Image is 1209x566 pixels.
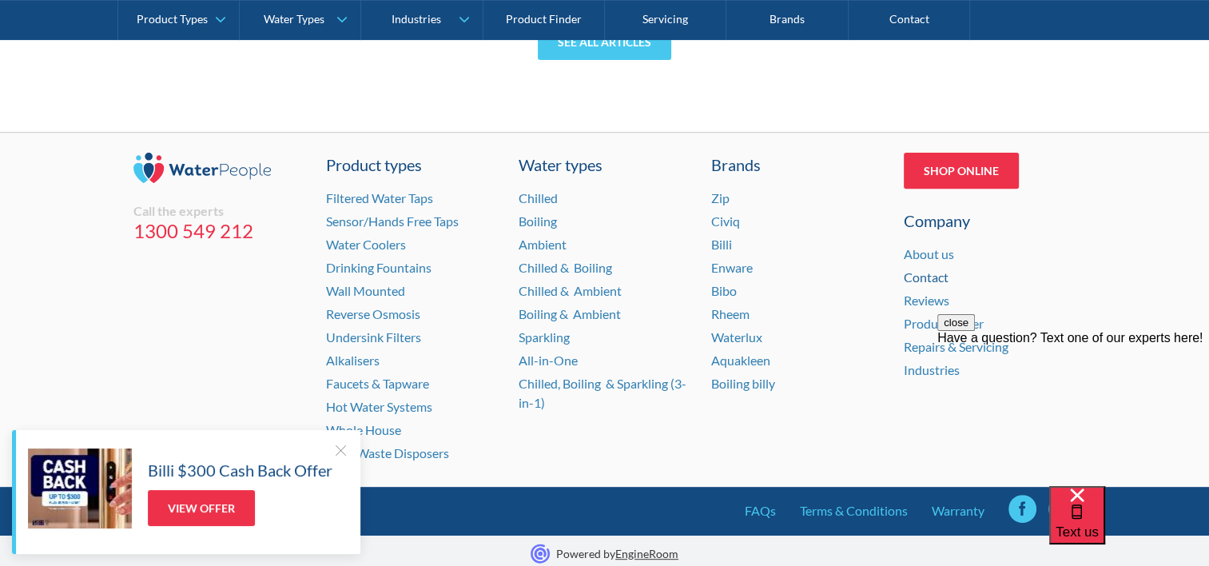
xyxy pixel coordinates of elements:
[326,260,432,275] a: Drinking Fountains
[932,501,984,520] a: Warranty
[711,353,770,368] a: Aquakleen
[326,422,401,437] a: Whole House
[904,293,949,308] a: Reviews
[148,490,255,526] a: View Offer
[615,547,678,560] a: EngineRoom
[519,329,570,345] a: Sparkling
[904,153,1019,189] a: Shop Online
[711,260,753,275] a: Enware
[519,306,621,321] a: Boiling & Ambient
[904,339,1008,354] a: Repairs & Servicing
[326,329,421,345] a: Undersink Filters
[326,283,405,298] a: Wall Mounted
[264,13,324,26] div: Water Types
[133,219,306,243] a: 1300 549 212
[326,399,432,414] a: Hot Water Systems
[326,213,459,229] a: Sensor/Hands Free Taps
[326,237,406,252] a: Water Coolers
[519,376,686,410] a: Chilled, Boiling & Sparkling (3-in-1)
[711,283,737,298] a: Bibo
[519,237,567,252] a: Ambient
[1049,486,1209,566] iframe: podium webchat widget bubble
[519,190,558,205] a: Chilled
[556,545,678,562] p: Powered by
[904,269,949,285] a: Contact
[519,153,691,177] a: Water types
[711,329,762,345] a: Waterlux
[326,306,420,321] a: Reverse Osmosis
[538,24,671,60] a: See all articles
[326,190,433,205] a: Filtered Water Taps
[519,353,578,368] a: All-in-One
[711,376,775,391] a: Boiling billy
[711,213,740,229] a: Civiq
[326,445,449,460] a: Food Waste Disposers
[519,213,557,229] a: Boiling
[326,376,429,391] a: Faucets & Tapware
[519,260,612,275] a: Chilled & Boiling
[937,314,1209,506] iframe: podium webchat widget prompt
[904,362,960,377] a: Industries
[326,353,380,368] a: Alkalisers
[904,209,1076,233] div: Company
[904,246,954,261] a: About us
[711,190,730,205] a: Zip
[711,306,750,321] a: Rheem
[391,13,440,26] div: Industries
[148,458,332,482] h5: Billi $300 Cash Back Offer
[519,283,622,298] a: Chilled & Ambient
[28,448,132,528] img: Billi $300 Cash Back Offer
[745,501,776,520] a: FAQs
[800,501,908,520] a: Terms & Conditions
[326,153,499,177] a: Product types
[904,316,984,331] a: Product finder
[137,13,208,26] div: Product Types
[711,237,732,252] a: Billi
[711,153,884,177] div: Brands
[133,203,306,219] div: Call the experts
